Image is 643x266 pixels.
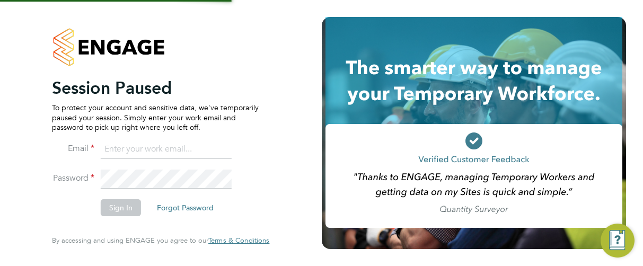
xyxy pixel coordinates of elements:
label: Email [52,143,94,154]
h2: Session Paused [52,77,259,99]
button: Forgot Password [148,199,222,216]
button: Engage Resource Center [601,224,635,258]
p: To protect your account and sensitive data, we've temporarily paused your session. Simply enter y... [52,103,259,132]
input: Enter your work email... [101,140,232,159]
span: Terms & Conditions [208,236,269,245]
label: Password [52,173,94,184]
button: Sign In [101,199,141,216]
span: By accessing and using ENGAGE you agree to our [52,236,269,245]
a: Terms & Conditions [208,236,269,245]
